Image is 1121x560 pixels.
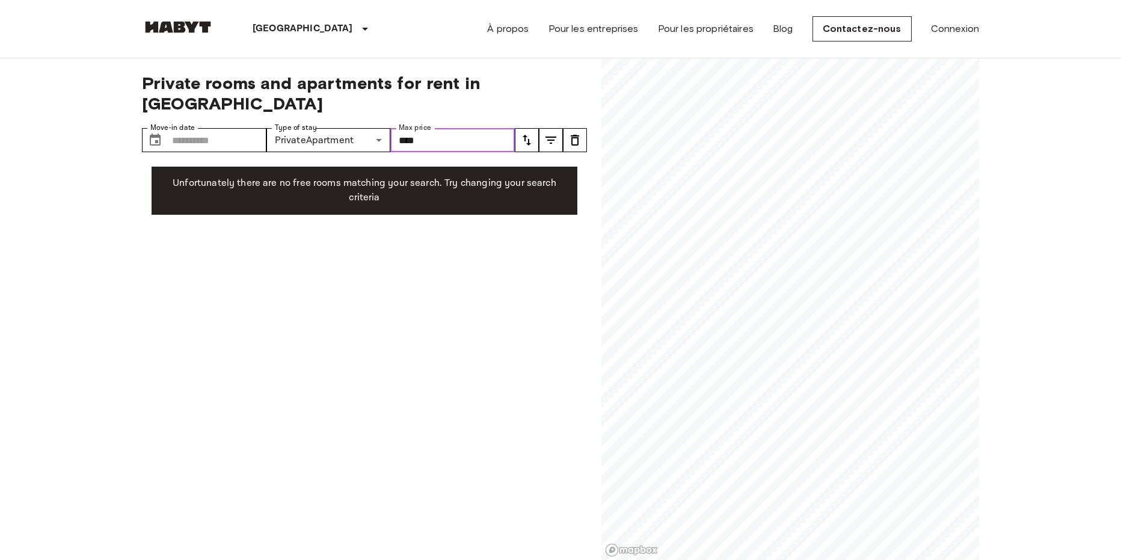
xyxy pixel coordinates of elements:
a: Contactez-nous [812,16,912,42]
p: Unfortunately there are no free rooms matching your search. Try changing your search criteria [161,176,568,205]
label: Type of stay [275,123,317,133]
label: Move-in date [150,123,195,133]
button: tune [515,128,539,152]
a: Pour les propriétaires [658,22,754,36]
span: Private rooms and apartments for rent in [GEOGRAPHIC_DATA] [142,73,587,114]
button: tune [539,128,563,152]
a: Mapbox logo [605,543,658,557]
a: Blog [773,22,793,36]
img: Habyt [142,21,214,33]
a: Connexion [931,22,979,36]
label: Max price [399,123,431,133]
button: tune [563,128,587,152]
a: Pour les entreprises [548,22,639,36]
p: [GEOGRAPHIC_DATA] [253,22,353,36]
a: À propos [487,22,529,36]
button: Choose date [143,128,167,152]
div: PrivateApartment [266,128,391,152]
